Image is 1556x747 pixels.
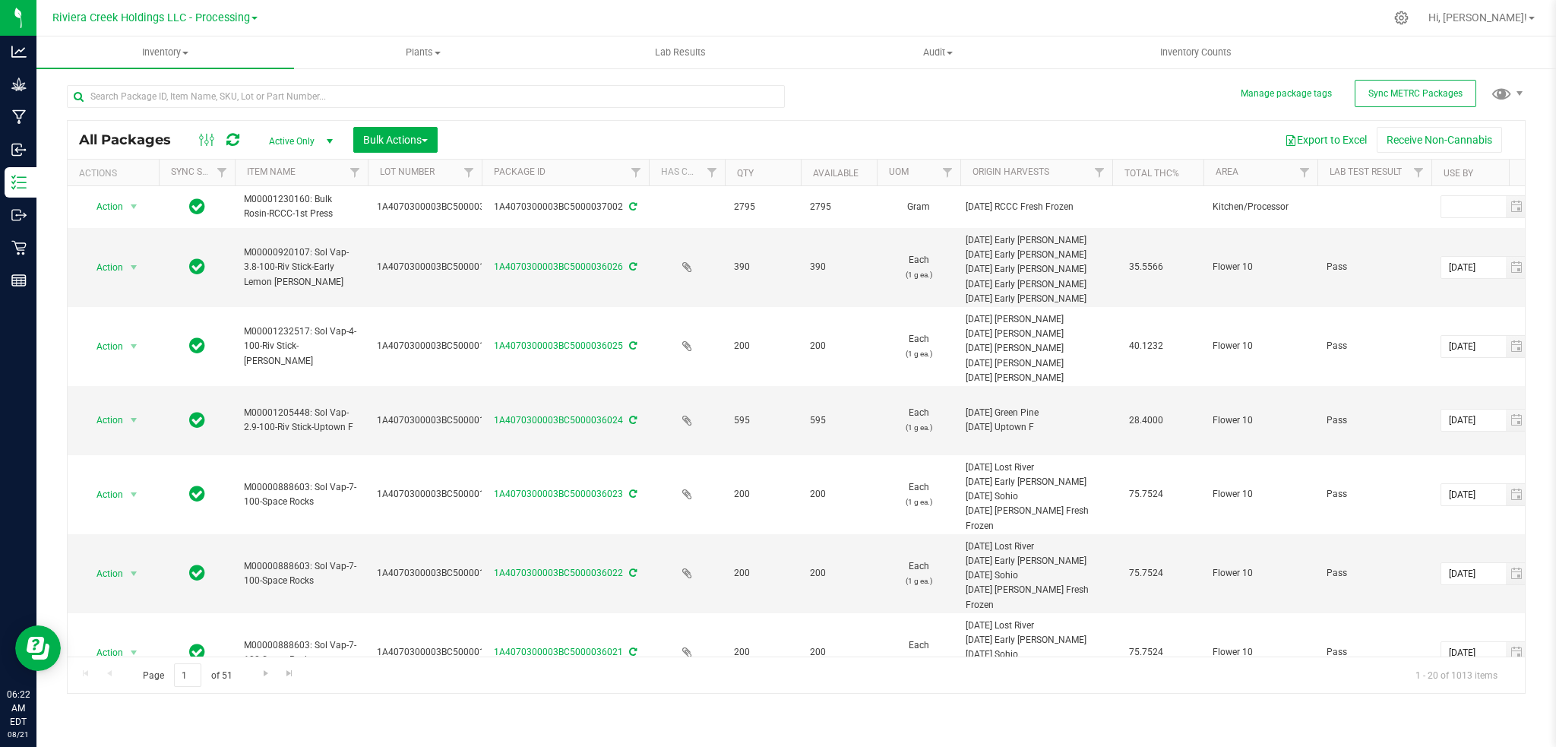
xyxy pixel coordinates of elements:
span: Pass [1327,566,1422,581]
span: 200 [734,645,792,660]
a: Lot Number [380,166,435,177]
div: [DATE] [PERSON_NAME] [966,371,1108,385]
div: [DATE] Green Pine [966,406,1108,420]
inline-svg: Inbound [11,142,27,157]
span: 28.4000 [1121,410,1171,432]
a: Item Name [247,166,296,177]
span: In Sync [189,335,205,356]
span: 595 [734,413,792,428]
span: select [1506,563,1528,584]
div: [DATE] Early [PERSON_NAME] [966,292,1108,306]
a: Total THC% [1124,168,1179,179]
span: 75.7524 [1121,483,1171,505]
span: Inventory [36,46,294,59]
span: Each [886,480,951,509]
span: Sync from Compliance System [627,261,637,272]
span: 200 [810,645,868,660]
a: Use By [1444,168,1473,179]
span: In Sync [189,562,205,584]
div: [DATE] Early [PERSON_NAME] [966,554,1108,568]
p: (1 g ea.) [886,653,951,667]
span: select [1506,410,1528,431]
span: Pass [1327,487,1422,502]
div: [DATE] [PERSON_NAME] Fresh Frozen [966,583,1108,612]
span: Hi, [PERSON_NAME]! [1428,11,1527,24]
span: Page of 51 [130,663,245,687]
span: Sync METRC Packages [1368,88,1463,99]
div: [DATE] Early [PERSON_NAME] [966,475,1108,489]
button: Export to Excel [1275,127,1377,153]
span: Each [886,638,951,667]
span: 1 - 20 of 1013 items [1403,663,1510,686]
a: Go to the next page [255,663,277,684]
span: Sync from Compliance System [627,415,637,426]
span: 200 [734,566,792,581]
span: Sync from Compliance System [627,489,637,499]
span: 200 [810,339,868,353]
span: select [1506,257,1528,278]
p: 08/21 [7,729,30,740]
a: Inventory [36,36,294,68]
a: Filter [210,160,235,185]
a: 1A4070300003BC5000036021 [494,647,623,657]
button: Receive Non-Cannabis [1377,127,1502,153]
button: Manage package tags [1241,87,1332,100]
a: Plants [294,36,552,68]
span: select [125,563,144,584]
div: [DATE] [PERSON_NAME] [966,356,1108,371]
span: select [1506,484,1528,505]
a: Filter [343,160,368,185]
span: M00000888603: Sol Vap-7-100-Space Rocks [244,559,359,588]
div: [DATE] Early [PERSON_NAME] [966,277,1108,292]
span: Pass [1327,413,1422,428]
span: 1A4070300003BC5000015704 [377,413,506,428]
span: select [125,410,144,431]
span: Sync from Compliance System [627,647,637,657]
a: Package ID [494,166,546,177]
span: 200 [810,487,868,502]
span: Plants [295,46,551,59]
button: Sync METRC Packages [1355,80,1476,107]
span: 75.7524 [1121,562,1171,584]
a: Lab Results [552,36,809,68]
div: [DATE] [PERSON_NAME] Fresh Frozen [966,504,1108,533]
span: Sync from Compliance System [627,201,637,212]
div: [DATE] [PERSON_NAME] [966,341,1108,356]
a: Filter [457,160,482,185]
span: Action [83,484,124,505]
input: Search Package ID, Item Name, SKU, Lot or Part Number... [67,85,785,108]
span: Audit [810,46,1066,59]
span: Flower 10 [1213,645,1308,660]
span: 390 [810,260,868,274]
div: [DATE] Early [PERSON_NAME] [966,248,1108,262]
a: 1A4070300003BC5000036025 [494,340,623,351]
span: M00001232517: Sol Vap-4-100-Riv Stick-[PERSON_NAME] [244,324,359,369]
span: select [125,257,144,278]
div: [DATE] Early [PERSON_NAME] [966,262,1108,277]
span: Action [83,410,124,431]
span: 1A4070300003BC5000037002 [377,200,506,214]
inline-svg: Outbound [11,207,27,223]
p: (1 g ea.) [886,347,951,361]
span: Kitchen/Processor [1213,200,1308,214]
span: Flower 10 [1213,566,1308,581]
inline-svg: Reports [11,273,27,288]
span: Action [83,336,124,357]
span: Each [886,559,951,588]
div: Actions [79,168,153,179]
button: Bulk Actions [353,127,438,153]
a: Filter [700,160,725,185]
span: M00001230160: Bulk Rosin-RCCC-1st Press [244,192,359,221]
span: M00000888603: Sol Vap-7-100-Space Rocks [244,480,359,509]
span: M00001205448: Sol Vap-2.9-100-Riv Stick-Uptown F [244,406,359,435]
a: 1A4070300003BC5000036023 [494,489,623,499]
div: [DATE] RCCC Fresh Frozen [966,200,1108,214]
span: select [125,196,144,217]
p: (1 g ea.) [886,495,951,509]
span: In Sync [189,196,205,217]
div: [DATE] [PERSON_NAME] [966,327,1108,341]
span: Action [83,257,124,278]
span: 1A4070300003BC5000015933 [377,645,506,660]
div: [DATE] [PERSON_NAME] [966,312,1108,327]
span: In Sync [189,641,205,663]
